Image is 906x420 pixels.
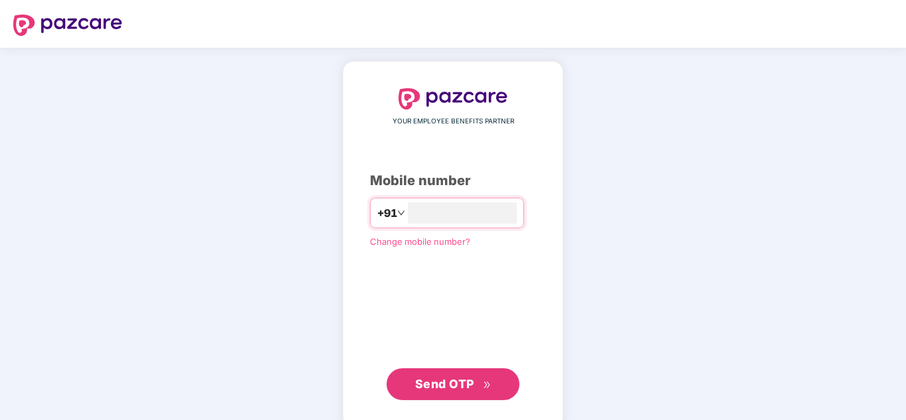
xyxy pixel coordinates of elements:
span: down [397,209,405,217]
img: logo [399,88,507,109]
img: logo [13,15,122,36]
span: YOUR EMPLOYEE BENEFITS PARTNER [393,116,514,127]
a: Change mobile number? [370,236,470,247]
span: +91 [377,205,397,222]
div: Mobile number [370,171,536,191]
span: double-right [483,381,492,389]
span: Send OTP [415,377,474,391]
button: Send OTPdouble-right [387,368,519,400]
